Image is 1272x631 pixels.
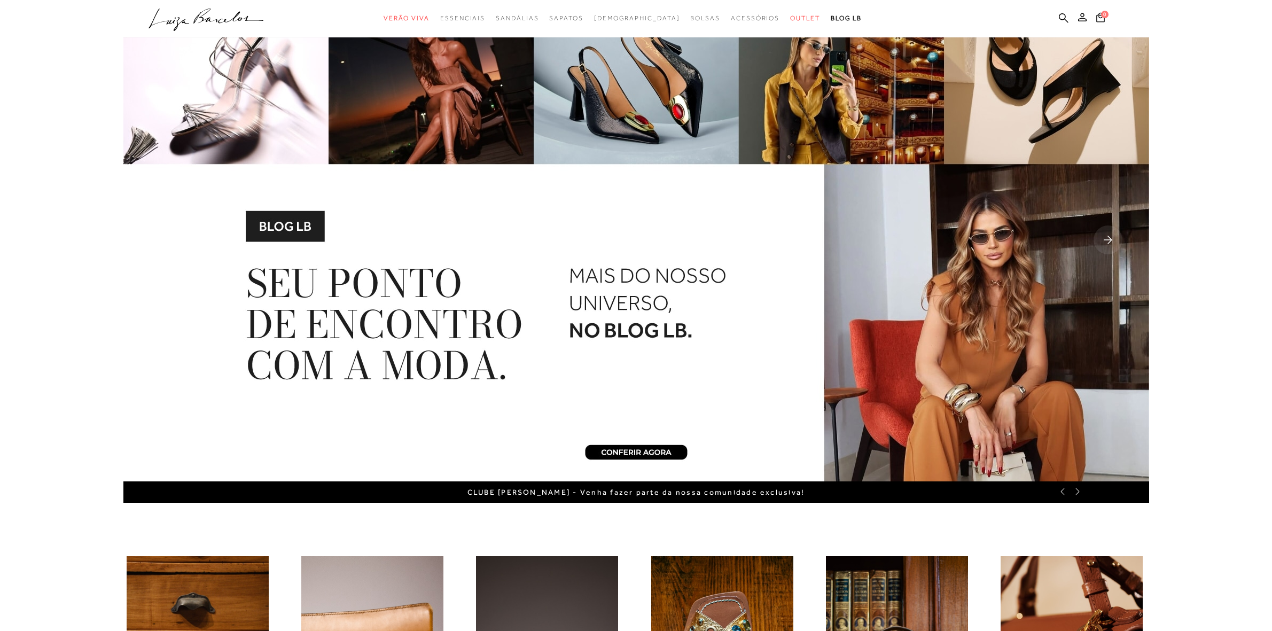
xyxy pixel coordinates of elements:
[467,488,805,496] a: CLUBE [PERSON_NAME] - Venha fazer parte da nossa comunidade exclusiva!
[1101,11,1109,18] span: 0
[1093,12,1108,26] button: 0
[831,9,862,28] a: BLOG LB
[549,9,583,28] a: categoryNavScreenReaderText
[440,9,485,28] a: categoryNavScreenReaderText
[384,9,430,28] a: categoryNavScreenReaderText
[594,14,680,22] span: [DEMOGRAPHIC_DATA]
[831,14,862,22] span: BLOG LB
[440,14,485,22] span: Essenciais
[731,9,779,28] a: categoryNavScreenReaderText
[790,14,820,22] span: Outlet
[731,14,779,22] span: Acessórios
[496,9,539,28] a: categoryNavScreenReaderText
[496,14,539,22] span: Sandálias
[690,14,720,22] span: Bolsas
[384,14,430,22] span: Verão Viva
[790,9,820,28] a: categoryNavScreenReaderText
[549,14,583,22] span: Sapatos
[690,9,720,28] a: categoryNavScreenReaderText
[594,9,680,28] a: noSubCategoriesText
